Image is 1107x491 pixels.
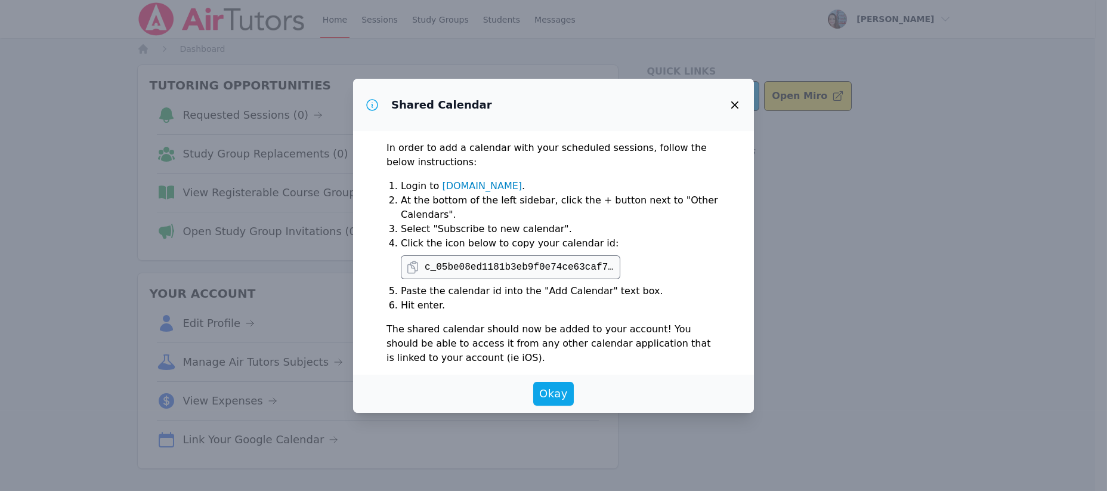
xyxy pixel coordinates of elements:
[401,284,721,298] li: Paste the calendar id into the "Add Calendar" text box.
[401,222,721,236] li: Select "Subscribe to new calendar".
[386,322,721,365] p: The shared calendar should now be added to your account! You should be able to access it from any...
[425,260,616,274] pre: c_05be08ed1181b3eb9f0e74ce63caf758d98ca83d3d95937ca39a32d171b36360@[DOMAIN_NAME]
[401,298,721,313] li: Hit enter.
[401,236,721,279] li: Click the icon below to copy your calendar id:
[386,141,721,169] p: In order to add a calendar with your scheduled sessions, follow the below instructions:
[539,385,568,402] span: Okay
[401,193,721,222] li: At the bottom of the left sidebar, click the + button next to "Other Calendars".
[401,179,721,193] li: Login to .
[533,382,574,406] button: Okay
[391,98,492,112] h3: Shared Calendar
[442,180,522,192] a: [DOMAIN_NAME]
